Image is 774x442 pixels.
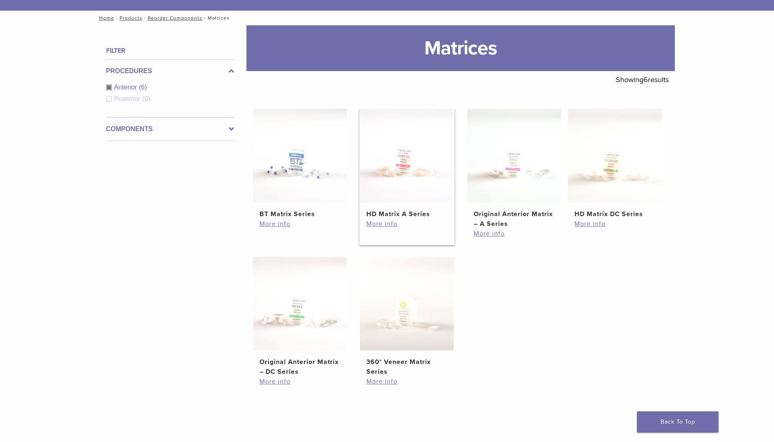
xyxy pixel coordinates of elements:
[360,109,454,203] img: HD Matrix A Series
[637,411,719,433] a: Back To Top
[366,357,447,377] h2: 360° Veneer Matrix Series
[474,229,554,239] a: More info
[246,25,675,71] h1: Matrices
[202,16,208,20] span: /
[259,377,340,386] a: More info
[97,15,114,21] a: Home
[142,95,151,102] span: (0)
[574,209,655,219] h2: HD Matrix DC Series
[259,209,340,219] h2: BT Matrix Series
[359,109,455,219] a: HD Matrix A SeriesHD Matrix A Series
[139,84,147,91] span: (6)
[366,377,447,386] a: More info
[148,15,202,21] a: Reorder Components
[360,257,454,350] img: 360° Veneer Matrix Series
[114,84,139,91] span: Anterior
[253,257,347,350] img: Original Anterior Matrix - DC Series
[253,109,348,219] a: BT Matrix SeriesBT Matrix Series
[106,46,234,56] h4: Filter
[574,219,655,229] a: More info
[253,109,347,203] img: BT Matrix Series
[142,16,148,20] span: /
[114,16,120,20] span: /
[120,15,142,21] a: Products
[253,257,348,377] a: Original Anterior Matrix - DC SeriesOriginal Anterior Matrix – DC Series
[106,124,234,134] label: Components
[259,219,340,229] a: More info
[106,66,234,76] label: Procedures
[93,11,681,25] nav: Matrices
[568,109,662,203] img: HD Matrix DC Series
[643,75,648,84] span: 6
[359,257,455,377] a: 360° Veneer Matrix Series360° Veneer Matrix Series
[568,109,663,219] a: HD Matrix DC SeriesHD Matrix DC Series
[366,209,447,219] h2: HD Matrix A Series
[366,219,447,229] a: More info
[259,357,340,377] h2: Original Anterior Matrix – DC Series
[474,209,554,229] h2: Original Anterior Matrix – A Series
[467,109,561,203] img: Original Anterior Matrix - A Series
[114,95,142,102] span: Posterior
[616,71,669,88] p: Showing results
[467,109,562,229] a: Original Anterior Matrix - A SeriesOriginal Anterior Matrix – A Series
